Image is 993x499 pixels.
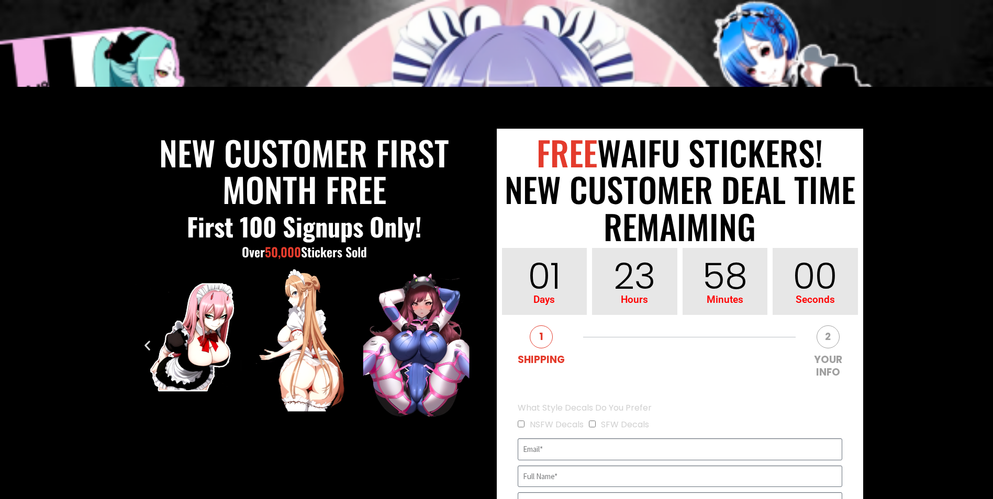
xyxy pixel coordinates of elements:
input: Full Name* [518,466,842,487]
input: Email* [518,438,842,460]
div: 1 / 11 [136,269,248,400]
span: 00 [773,258,858,294]
span: Seconds [773,294,858,304]
label: What Style Decals Do You Prefer [518,400,652,416]
span: Go to slide 8 [321,425,325,428]
label: SFW Decals [601,418,649,430]
span: Go to slide 10 [340,425,343,428]
span: 50,000 [265,242,301,261]
span: Go to slide 7 [312,425,315,428]
span: Go to slide 11 [350,425,353,428]
label: NSFW Decals [530,418,584,430]
span: Go to slide 1 [255,425,259,428]
img: ezgif.com-optipng (6) [248,269,361,421]
span: Go to slide 4 [284,425,287,428]
span: Minutes [683,294,768,304]
label: SHIPPING [518,354,565,366]
div: 2 / 11 [248,269,361,421]
span: Go to slide 5 [293,425,296,428]
label: YOUR INFO [814,354,842,379]
h2: WAIFU STICKERS! NEW CUSTOMER DEAL TIME REMAIMING [502,134,858,244]
div: Next slide [455,338,468,351]
span: 58 [683,258,768,294]
span: Go to slide 3 [274,425,277,428]
span: Go to slide 9 [331,425,334,428]
div: Image Carousel [136,269,473,437]
img: ezgif.com-optipng (5) [136,269,248,400]
span: Go to slide 2 [265,425,268,428]
h2: NEW CUSTOMER FIRST MONTH FREE [136,134,473,208]
span: Days [502,294,587,304]
span: FREE [537,128,597,177]
h5: Over Stickers Sold [136,245,473,258]
img: ezgif.com-optipng (7) [361,269,473,420]
h3: First 100 signups only! [136,211,473,242]
div: 1 [530,325,553,348]
span: 23 [592,258,677,294]
div: 2 [817,325,840,348]
div: 3 / 11 [361,269,473,420]
div: Previous slide [141,338,154,351]
span: Go to slide 6 [303,425,306,428]
span: Hours [592,294,677,304]
span: 01 [502,258,587,294]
